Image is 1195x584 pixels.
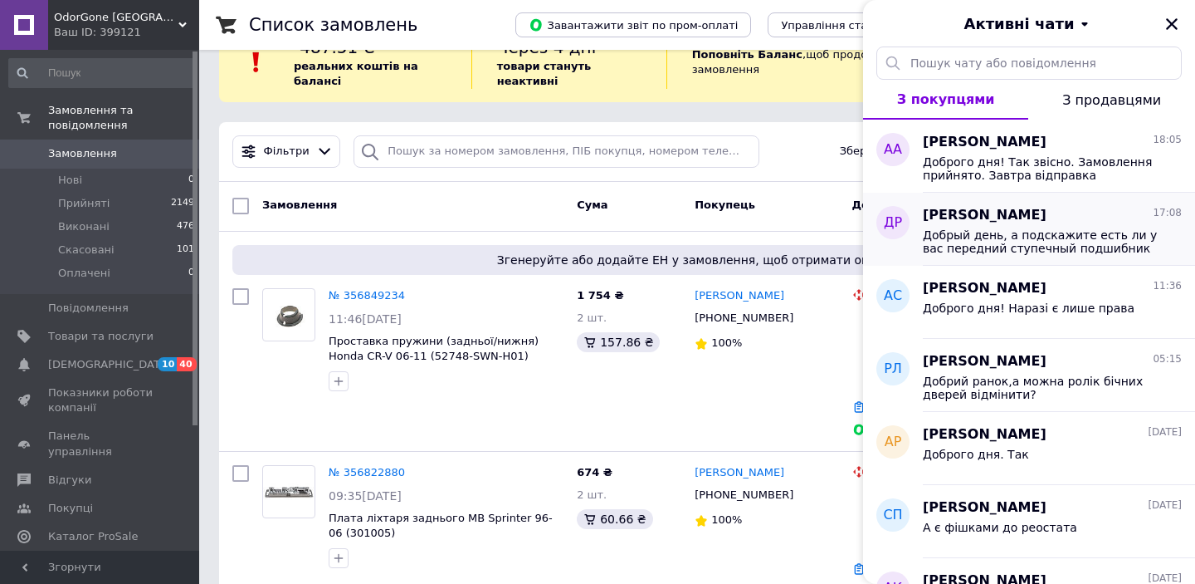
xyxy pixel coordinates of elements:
span: 2 шт. [577,312,607,324]
span: 10 [158,357,177,371]
span: Замовлення [48,146,117,161]
span: [PERSON_NAME] [923,352,1046,371]
span: Замовлення та повідомлення [48,103,199,133]
span: Панель управління [48,429,154,459]
span: Скасовані [58,243,115,258]
span: Управління статусами [781,19,908,32]
span: 476 [177,219,194,234]
span: [DATE] [1148,498,1182,513]
button: РЛ[PERSON_NAME]05:15Добрий ранок,а можна ролік бічних дверей відмінити? [863,339,1195,412]
span: [PERSON_NAME] [923,498,1046,518]
span: Замовлення [262,199,337,211]
input: Пошук чату або повідомлення [876,47,1182,80]
span: 0 [188,173,194,188]
span: 674 ₴ [577,466,612,478]
button: АА[PERSON_NAME]18:05Доброго дня! Так звісно. Замовлення прийнято. Завтра відправка [863,120,1195,193]
span: Активні чати [963,13,1074,35]
span: Збережені фільтри: [840,144,953,159]
span: З продавцями [1062,92,1161,108]
img: Фото товару [263,474,315,509]
span: Покупці [48,501,93,516]
a: Фото товару [262,288,315,341]
span: 05:15 [1153,352,1182,366]
span: 2149 [171,196,194,211]
button: АС[PERSON_NAME]11:36Доброго дня! Наразі є лише права [863,266,1195,339]
button: Управління статусами [768,12,921,37]
span: АС [884,287,902,306]
span: А є фішками до реостата [923,521,1077,534]
img: Фото товару [263,297,315,332]
span: [PHONE_NUMBER] [695,312,793,324]
div: , щоб продовжити отримувати замовлення [666,36,1001,89]
b: реальних коштів на балансі [294,60,418,87]
span: Фільтри [264,144,310,159]
span: 2 шт. [577,488,607,501]
span: 100% [711,513,742,526]
a: Фото товару [262,465,315,518]
button: Завантажити звіт по пром-оплаті [515,12,751,37]
span: [PERSON_NAME] [923,133,1046,152]
a: [PERSON_NAME] [695,288,784,304]
span: Доброго дня! Так звісно. Замовлення прийнято. Завтра відправка [923,155,1158,182]
button: АР[PERSON_NAME][DATE]Доброго дня. Так [863,412,1195,485]
a: № 356822880 [329,466,405,478]
div: 60.66 ₴ [577,509,652,529]
span: З покупцями [897,91,995,107]
span: 40 [177,357,196,371]
input: Пошук [8,58,196,88]
span: ДР [884,213,902,233]
span: Товари та послуги [48,329,154,344]
span: СП [883,506,902,525]
span: Доставка та оплата [852,199,975,211]
span: Показники роботи компанії [48,385,154,415]
span: Виконані [58,219,110,234]
a: Проставка пружини (задньої/нижня) Honda CR-V 06-11 (52748-SWN-H01) [329,335,539,363]
button: Активні чати [910,13,1149,35]
span: 0 [188,266,194,281]
span: [DEMOGRAPHIC_DATA] [48,357,171,372]
span: Добрий ранок,а можна ролік бічних дверей відмінити? [923,375,1158,401]
div: 157.86 ₴ [577,332,660,352]
span: [PHONE_NUMBER] [695,488,793,501]
span: 17:08 [1153,206,1182,220]
span: [PERSON_NAME] [923,279,1046,298]
span: Покупець [695,199,755,211]
button: Закрити [1162,14,1182,34]
b: товари стануть неактивні [497,60,592,87]
a: [PERSON_NAME] [695,465,784,481]
button: З продавцями [1028,80,1195,120]
span: 101 [177,243,194,258]
span: 100% [711,336,742,349]
span: 11:36 [1153,279,1182,293]
button: З покупцями [863,80,1028,120]
button: СП[PERSON_NAME][DATE]А є фішками до реостата [863,485,1195,558]
span: 11:46[DATE] [329,312,402,326]
span: [DATE] [1148,425,1182,439]
span: OdorGone Ukraine [54,10,178,25]
span: Нові [58,173,82,188]
a: № 356849234 [329,289,405,302]
span: АА [884,140,902,159]
span: [PERSON_NAME] [923,425,1046,444]
span: Доброго дня! Наразі є лише права [923,302,1134,315]
span: 18:05 [1153,133,1182,147]
button: ДР[PERSON_NAME]17:08Добрый день, а подскажите есть ли у вас передний ступечный подшибник на форд ... [863,193,1195,266]
span: Добрый день, а подскажите есть ли у вас передний ступечный подшибник на форд курьера 93 года? [923,228,1158,255]
span: 09:35[DATE] [329,489,402,503]
span: Завантажити звіт по пром-оплаті [529,17,738,32]
span: Каталог ProSale [48,529,138,544]
span: [PERSON_NAME] [923,206,1046,225]
div: Ваш ID: 399121 [54,25,199,40]
input: Пошук за номером замовлення, ПІБ покупця, номером телефону, Email, номером накладної [354,135,759,168]
span: 1 754 ₴ [577,289,623,302]
span: Оплачені [58,266,110,281]
span: Повідомлення [48,301,129,316]
span: Cума [577,199,607,211]
a: Плата ліхтаря заднього MB Sprinter 96-06 (301005) [329,512,553,540]
span: Згенеруйте або додайте ЕН у замовлення, щоб отримати оплату [239,252,1155,268]
img: :exclamation: [244,50,269,75]
span: Прийняті [58,196,110,211]
h1: Список замовлень [249,15,417,35]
